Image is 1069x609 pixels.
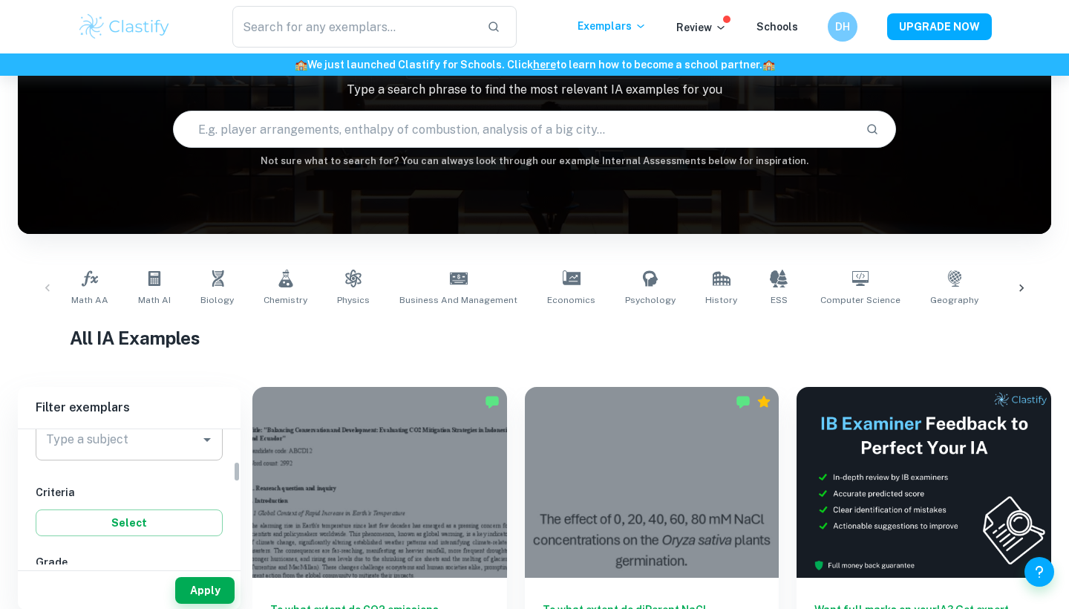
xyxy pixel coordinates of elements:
[264,293,307,307] span: Chemistry
[399,293,517,307] span: Business and Management
[820,293,900,307] span: Computer Science
[36,509,223,536] button: Select
[533,59,556,71] a: here
[887,13,992,40] button: UPGRADE NOW
[36,554,223,570] h6: Grade
[756,21,798,33] a: Schools
[138,293,171,307] span: Math AI
[771,293,788,307] span: ESS
[860,117,885,142] button: Search
[175,577,235,604] button: Apply
[77,12,171,42] img: Clastify logo
[295,59,307,71] span: 🏫
[3,56,1066,73] h6: We just launched Clastify for Schools. Click to learn how to become a school partner.
[676,19,727,36] p: Review
[1024,557,1054,587] button: Help and Feedback
[18,387,241,429] h6: Filter exemplars
[797,387,1051,578] img: Thumbnail
[547,293,595,307] span: Economics
[18,81,1051,99] p: Type a search phrase to find the most relevant IA examples for you
[930,293,978,307] span: Geography
[18,154,1051,169] h6: Not sure what to search for? You can always look through our example Internal Assessments below f...
[828,12,857,42] button: DH
[578,18,647,34] p: Exemplars
[174,108,854,150] input: E.g. player arrangements, enthalpy of combustion, analysis of a big city...
[485,394,500,409] img: Marked
[762,59,775,71] span: 🏫
[736,394,751,409] img: Marked
[705,293,737,307] span: History
[337,293,370,307] span: Physics
[625,293,676,307] span: Psychology
[834,19,851,35] h6: DH
[197,429,218,450] button: Open
[70,325,1000,351] h1: All IA Examples
[756,394,771,409] div: Premium
[71,293,108,307] span: Math AA
[200,293,234,307] span: Biology
[232,6,475,48] input: Search for any exemplars...
[36,484,223,501] h6: Criteria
